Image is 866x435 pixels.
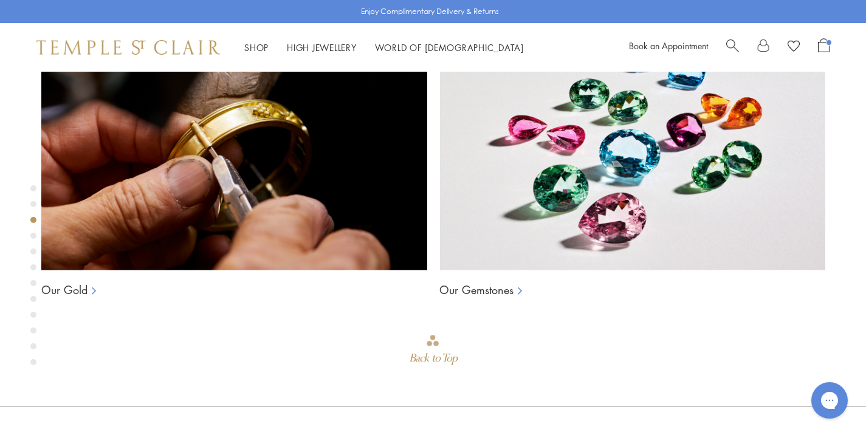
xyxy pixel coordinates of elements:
[361,5,499,18] p: Enjoy Complimentary Delivery & Returns
[409,334,456,369] div: Go to top
[30,182,36,375] div: Product gallery navigation
[41,283,88,297] a: Our Gold
[439,27,825,270] img: Ball Chains
[409,348,456,369] div: Back to Top
[805,378,854,423] iframe: Gorgias live chat messenger
[788,38,800,57] a: View Wishlist
[36,40,220,55] img: Temple St. Clair
[244,40,524,55] nav: Main navigation
[439,283,514,297] a: Our Gemstones
[629,39,708,52] a: Book an Appointment
[244,41,269,53] a: ShopShop
[41,27,427,270] img: Ball Chains
[818,38,830,57] a: Open Shopping Bag
[375,41,524,53] a: World of [DEMOGRAPHIC_DATA]World of [DEMOGRAPHIC_DATA]
[287,41,357,53] a: High JewelleryHigh Jewellery
[726,38,739,57] a: Search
